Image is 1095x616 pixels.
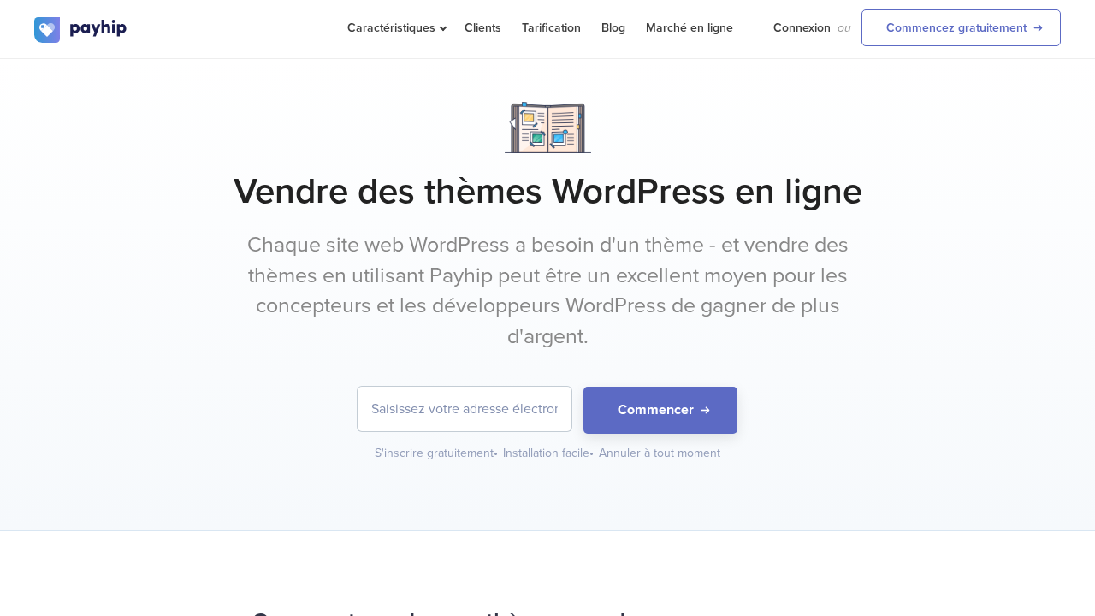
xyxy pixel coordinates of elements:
[503,445,595,462] div: Installation facile
[589,446,594,460] span: •
[227,230,868,352] p: Chaque site web WordPress a besoin d'un thème - et vendre des thèmes en utilisant Payhip peut êtr...
[583,387,737,434] button: Commencer
[347,21,444,35] span: Caractéristiques
[34,170,1061,213] h1: Vendre des thèmes WordPress en ligne
[375,445,500,462] div: S'inscrire gratuitement
[358,387,571,431] input: Saisissez votre adresse électronique
[599,445,720,462] div: Annuler à tout moment
[505,102,591,153] img: Notebook.png
[494,446,498,460] span: •
[861,9,1061,46] a: Commencez gratuitement
[34,17,128,43] img: logo.svg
